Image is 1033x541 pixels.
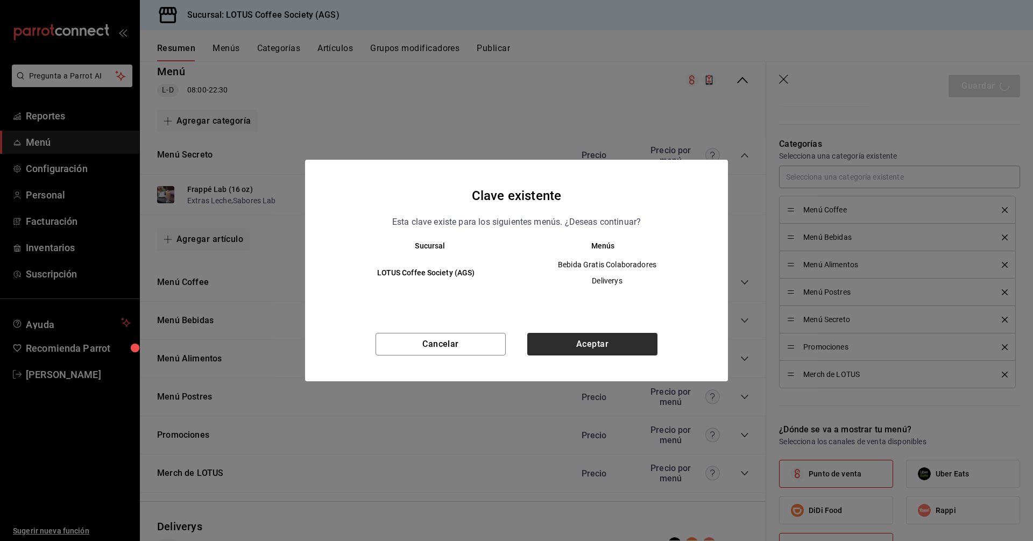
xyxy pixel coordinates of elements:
[327,241,516,250] th: Sucursal
[344,267,508,279] h6: LOTUS Coffee Society (AGS)
[527,333,657,355] button: Aceptar
[472,186,561,206] h4: Clave existente
[526,259,689,270] span: Bebida Gratis Colaboradores
[516,241,706,250] th: Menús
[376,333,506,355] button: Cancelar
[526,275,689,286] span: Deliverys
[392,215,641,229] p: Esta clave existe para los siguientes menús. ¿Deseas continuar?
